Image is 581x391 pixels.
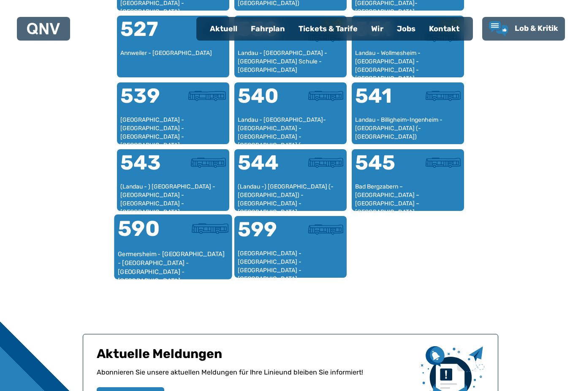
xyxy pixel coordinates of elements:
div: Landau - Wollmesheim - [GEOGRAPHIC_DATA] - [GEOGRAPHIC_DATA] - [GEOGRAPHIC_DATA] - [GEOGRAPHIC_DATA] [355,49,461,74]
div: 539 [120,86,173,116]
img: Überlandbus [308,158,343,168]
div: 540 [238,86,290,116]
div: [GEOGRAPHIC_DATA] - [GEOGRAPHIC_DATA] - [GEOGRAPHIC_DATA] - [GEOGRAPHIC_DATA] - [GEOGRAPHIC_DATA] [238,249,343,274]
img: Überlandbus [426,158,461,168]
div: Germersheim - [GEOGRAPHIC_DATA] - [GEOGRAPHIC_DATA] - [GEOGRAPHIC_DATA] - [GEOGRAPHIC_DATA] - [GE... [118,250,229,276]
img: Überlandbus [308,91,343,101]
a: Lob & Kritik [489,21,558,36]
img: Überlandbus [308,224,343,235]
div: Annweiler - [GEOGRAPHIC_DATA] [120,49,226,74]
img: Überlandbus [191,158,226,168]
h1: Aktuelle Meldungen [97,346,414,367]
div: 545 [355,153,408,183]
div: 543 [120,153,173,183]
div: Landau - [GEOGRAPHIC_DATA]-[GEOGRAPHIC_DATA] - [GEOGRAPHIC_DATA] - [GEOGRAPHIC_DATA] (- [GEOGRAPH... [238,116,343,141]
a: Wir [364,18,390,40]
a: QNV Logo [27,20,60,37]
div: 590 [118,218,173,250]
img: Überlandbus [426,91,461,101]
div: [GEOGRAPHIC_DATA] - [GEOGRAPHIC_DATA] - [GEOGRAPHIC_DATA] - [GEOGRAPHIC_DATA] - [GEOGRAPHIC_DATA]... [120,116,226,141]
a: Kontakt [422,18,466,40]
div: 599 [238,219,290,250]
img: Stadtbus [188,91,226,101]
a: Tickets & Tarife [292,18,364,40]
a: Jobs [390,18,422,40]
span: Lob & Kritik [515,24,558,33]
p: Abonnieren Sie unsere aktuellen Meldungen für Ihre Linie und bleiben Sie informiert! [97,367,414,387]
img: QNV Logo [27,23,60,35]
div: 527 [120,19,173,49]
div: Landau - [GEOGRAPHIC_DATA] - [GEOGRAPHIC_DATA] Schule - [GEOGRAPHIC_DATA] [238,49,343,74]
div: (Landau -) [GEOGRAPHIC_DATA] (- [GEOGRAPHIC_DATA]) - [GEOGRAPHIC_DATA] - [GEOGRAPHIC_DATA] [238,183,343,208]
div: 544 [238,153,290,183]
div: Landau - Billigheim-Ingenheim - [GEOGRAPHIC_DATA] (- [GEOGRAPHIC_DATA]) [355,116,461,141]
div: Bad Bergzabern – [GEOGRAPHIC_DATA] – [GEOGRAPHIC_DATA] – [GEOGRAPHIC_DATA] [355,183,461,208]
div: 541 [355,86,408,116]
img: Überlandbus [192,223,228,234]
a: Fahrplan [244,18,292,40]
div: (Landau - ) [GEOGRAPHIC_DATA] - [GEOGRAPHIC_DATA] - [GEOGRAPHIC_DATA] - [GEOGRAPHIC_DATA] [120,183,226,208]
a: Aktuell [203,18,244,40]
